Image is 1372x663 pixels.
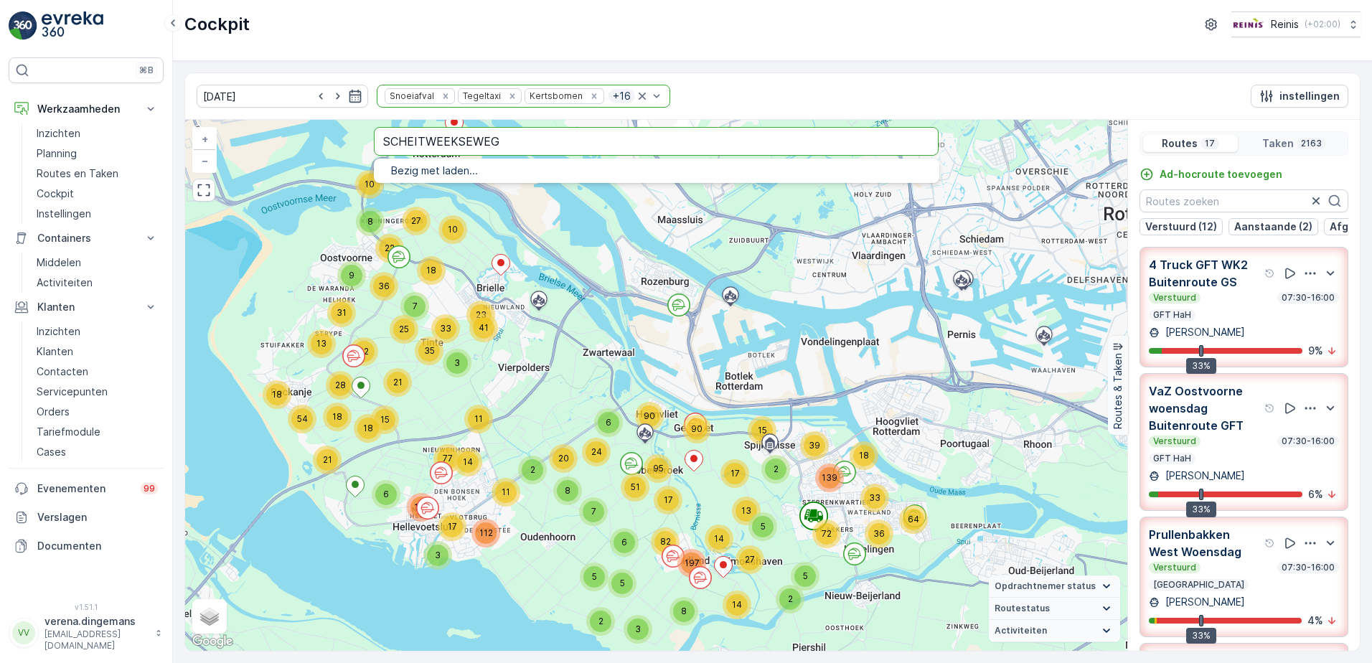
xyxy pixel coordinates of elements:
span: 64 [908,514,919,525]
p: Verstuurd [1152,436,1198,447]
a: Cockpit [31,184,164,204]
input: Routes zoeken [1140,189,1348,212]
div: Remove Tegeltaxi [504,90,520,102]
span: 33 [440,323,451,334]
span: 17 [730,468,740,479]
span: 5 [620,578,625,588]
p: Cockpit [37,187,74,201]
span: Routestatus [995,603,1050,614]
span: 13 [316,338,326,349]
span: 112 [479,527,493,538]
p: Cockpit [184,13,250,36]
p: + 16 [611,89,632,103]
span: 197 [685,558,700,568]
span: 15 [380,414,390,425]
p: 6 % [1308,487,1323,502]
span: 7 [413,301,418,311]
p: 07:30-16:00 [1280,436,1336,447]
p: instellingen [1279,89,1340,103]
div: 3 [624,615,652,644]
p: VaZ Oostvoorne woensdag Buitenroute GFT [1149,382,1261,434]
span: 54 [297,413,308,424]
span: 8 [367,216,373,227]
div: VV [12,621,35,644]
div: 139 [815,464,844,492]
p: Routes & Taken [1111,353,1125,429]
span: 9 [349,270,354,281]
span: 6 [606,417,611,428]
span: + [202,133,208,145]
ul: Menu [374,159,939,183]
a: Routes en Taken [31,164,164,184]
p: 2163 [1300,138,1323,149]
span: 10 [365,179,375,189]
a: Tariefmodule [31,422,164,442]
p: Routes [1162,136,1198,151]
div: 107 [407,493,436,522]
p: Documenten [37,539,158,553]
span: 18 [426,265,436,276]
div: 17 [438,512,466,541]
span: 139 [822,472,837,483]
p: Inzichten [37,324,80,339]
div: 11 [492,478,520,507]
p: 9 % [1308,344,1323,358]
span: 17 [448,521,457,532]
span: 18 [272,389,282,400]
div: 13 [732,497,761,525]
div: 9 [337,261,366,290]
div: 77 [433,444,462,473]
span: 15 [758,425,767,436]
p: Routes en Taken [37,166,118,181]
p: Planning [37,146,77,161]
div: 5 [791,562,819,591]
div: 27 [736,545,764,574]
div: 13 [307,329,336,358]
p: Taken [1262,136,1294,151]
p: [GEOGRAPHIC_DATA] [1152,579,1246,591]
a: Inzichten [31,123,164,144]
a: Activiteiten [31,273,164,293]
p: GFT HaH [1152,453,1193,464]
div: 18 [417,256,446,285]
div: 8 [553,476,582,505]
div: 7 [400,292,429,321]
div: 72 [812,519,841,548]
div: 35 [415,337,443,365]
div: 6 [372,480,400,509]
p: Contacten [37,365,88,379]
p: Verstuurd [1152,292,1198,304]
p: 07:30-16:00 [1280,562,1336,573]
span: 3 [635,624,641,634]
input: dd/mm/yyyy [197,85,368,108]
div: 17 [654,486,682,514]
a: Instellingen [31,204,164,224]
button: Containers [9,224,164,253]
p: 4 % [1307,613,1323,628]
p: [EMAIL_ADDRESS][DOMAIN_NAME] [44,629,148,652]
span: 27 [745,554,755,565]
div: 11 [464,405,493,433]
img: Google [189,632,236,651]
span: 39 [809,440,820,451]
p: Aanstaande (2) [1234,220,1312,234]
span: Opdrachtnemer status [995,580,1096,592]
span: 36 [873,528,885,539]
div: 90 [682,415,711,443]
a: In zoomen [194,128,215,150]
div: 15 [370,405,399,434]
p: Klanten [37,344,73,359]
button: Reinis(+02:00) [1231,11,1361,37]
button: Werkzaamheden [9,95,164,123]
div: 2 [776,585,804,613]
span: 21 [323,454,332,465]
a: Layers [194,601,225,632]
span: 6 [621,537,627,547]
span: 82 [660,536,671,547]
div: 33% [1186,502,1216,517]
span: 2 [598,616,603,626]
span: 5 [803,570,808,581]
a: Documenten [9,532,164,560]
div: Tegeltaxi [459,89,503,103]
div: 15 [748,416,776,445]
